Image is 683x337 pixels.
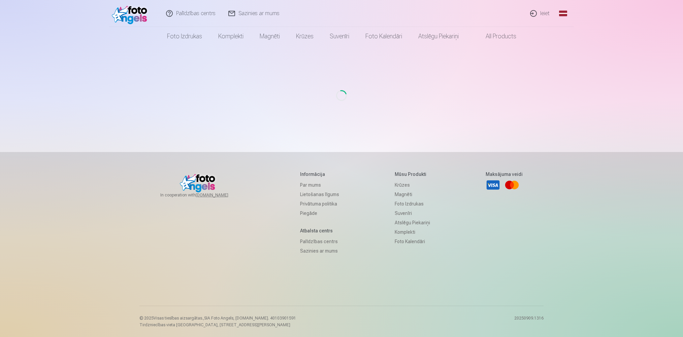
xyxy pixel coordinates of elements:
[204,316,296,321] span: SIA Foto Angels, [DOMAIN_NAME]. 40103901591
[252,27,288,46] a: Magnēti
[300,237,339,246] a: Palīdzības centrs
[395,180,430,190] a: Krūzes
[300,180,339,190] a: Par mums
[357,27,410,46] a: Foto kalendāri
[300,171,339,178] h5: Informācija
[210,27,252,46] a: Komplekti
[300,227,339,234] h5: Atbalsta centrs
[160,192,245,198] span: In cooperation with
[300,199,339,209] a: Privātuma politika
[300,209,339,218] a: Piegāde
[486,171,523,178] h5: Maksājuma veidi
[395,237,430,246] a: Foto kalendāri
[322,27,357,46] a: Suvenīri
[196,192,245,198] a: [DOMAIN_NAME]
[300,246,339,256] a: Sazinies ar mums
[505,178,519,192] a: Mastercard
[467,27,524,46] a: All products
[139,322,296,328] p: Tirdzniecības vieta [GEOGRAPHIC_DATA], [STREET_ADDRESS][PERSON_NAME]
[395,199,430,209] a: Foto izdrukas
[395,218,430,227] a: Atslēgu piekariņi
[395,171,430,178] h5: Mūsu produkti
[139,315,296,321] p: © 2025 Visas tiesības aizsargātas. ,
[395,227,430,237] a: Komplekti
[159,27,210,46] a: Foto izdrukas
[288,27,322,46] a: Krūzes
[395,190,430,199] a: Magnēti
[514,315,544,328] p: 20250909.1316
[300,190,339,199] a: Lietošanas līgums
[112,3,151,24] img: /fa1
[486,178,500,192] a: Visa
[410,27,467,46] a: Atslēgu piekariņi
[395,209,430,218] a: Suvenīri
